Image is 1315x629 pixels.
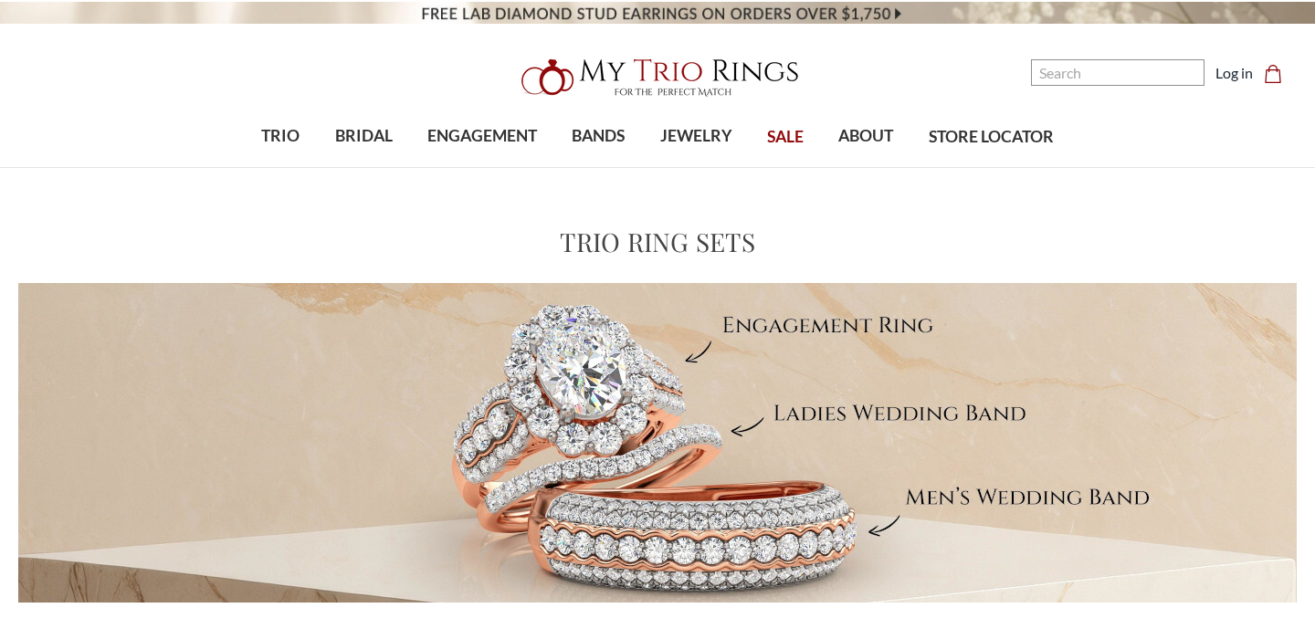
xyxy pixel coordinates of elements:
[18,283,1297,603] img: Meet Your Perfect Match MyTrioRings
[1215,62,1253,84] a: Log in
[354,166,373,168] button: submenu toggle
[767,125,804,149] span: SALE
[660,124,732,148] span: JEWELRY
[317,107,409,166] a: BRIDAL
[244,107,317,166] a: TRIO
[1031,59,1205,86] input: Search
[560,223,755,261] h1: Trio Ring Sets
[335,124,393,148] span: BRIDAL
[473,166,491,168] button: submenu toggle
[929,125,1054,149] span: STORE LOCATOR
[271,166,289,168] button: submenu toggle
[1264,62,1293,84] a: Cart with 0 items
[857,166,875,168] button: submenu toggle
[554,107,642,166] a: BANDS
[821,107,910,166] a: ABOUT
[750,108,821,167] a: SALE
[589,166,607,168] button: submenu toggle
[511,48,804,107] img: My Trio Rings
[572,124,625,148] span: BANDS
[427,124,537,148] span: ENGAGEMENT
[261,124,300,148] span: TRIO
[838,124,893,148] span: ABOUT
[911,108,1071,167] a: STORE LOCATOR
[643,107,750,166] a: JEWELRY
[382,48,934,107] a: My Trio Rings
[1264,65,1282,83] svg: cart.cart_preview
[410,107,554,166] a: ENGAGEMENT
[687,166,705,168] button: submenu toggle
